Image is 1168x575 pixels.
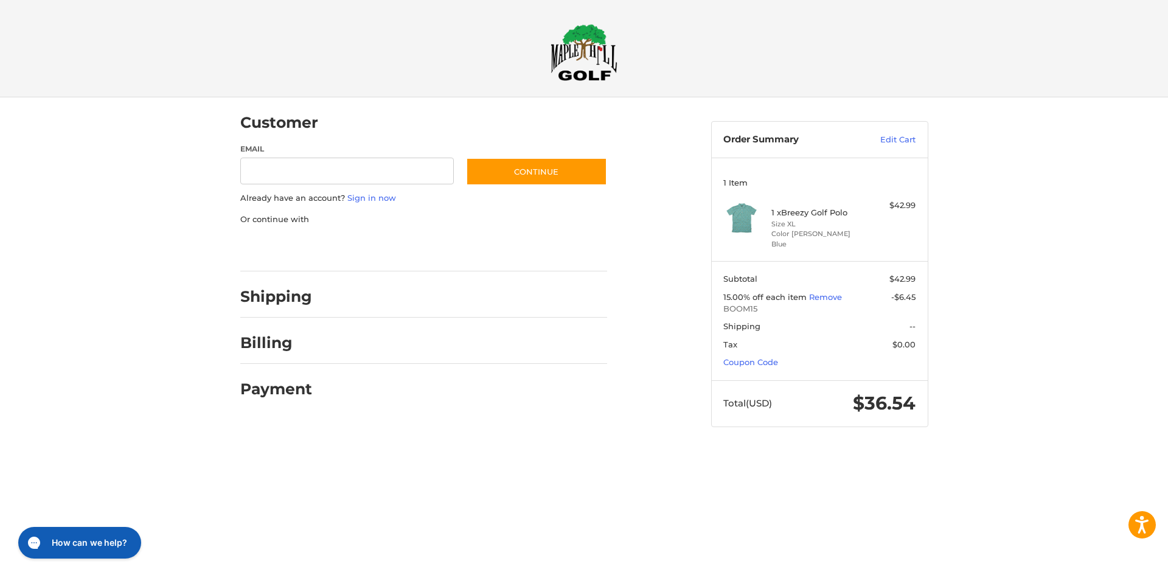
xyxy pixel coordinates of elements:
[891,292,916,302] span: -$6.45
[723,357,778,367] a: Coupon Code
[771,207,864,217] h4: 1 x Breezy Golf Polo
[240,287,312,306] h2: Shipping
[240,333,311,352] h2: Billing
[809,292,842,302] a: Remove
[240,113,318,132] h2: Customer
[723,321,760,331] span: Shipping
[240,380,312,399] h2: Payment
[347,193,396,203] a: Sign in now
[771,219,864,229] li: Size XL
[240,144,454,155] label: Email
[853,392,916,414] span: $36.54
[1068,542,1168,575] iframe: Google Customer Reviews
[723,274,757,284] span: Subtotal
[854,134,916,146] a: Edit Cart
[892,340,916,349] span: $0.00
[236,237,327,259] iframe: PayPal-paypal
[723,134,854,146] h3: Order Summary
[889,274,916,284] span: $42.99
[723,178,916,187] h3: 1 Item
[551,24,617,81] img: Maple Hill Golf
[12,523,145,563] iframe: Gorgias live chat messenger
[240,214,607,226] p: Or continue with
[723,292,809,302] span: 15.00% off each item
[771,229,864,249] li: Color [PERSON_NAME] Blue
[867,200,916,212] div: $42.99
[723,303,916,315] span: BOOM15
[723,340,737,349] span: Tax
[909,321,916,331] span: --
[240,192,607,204] p: Already have an account?
[723,397,772,409] span: Total (USD)
[466,158,607,186] button: Continue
